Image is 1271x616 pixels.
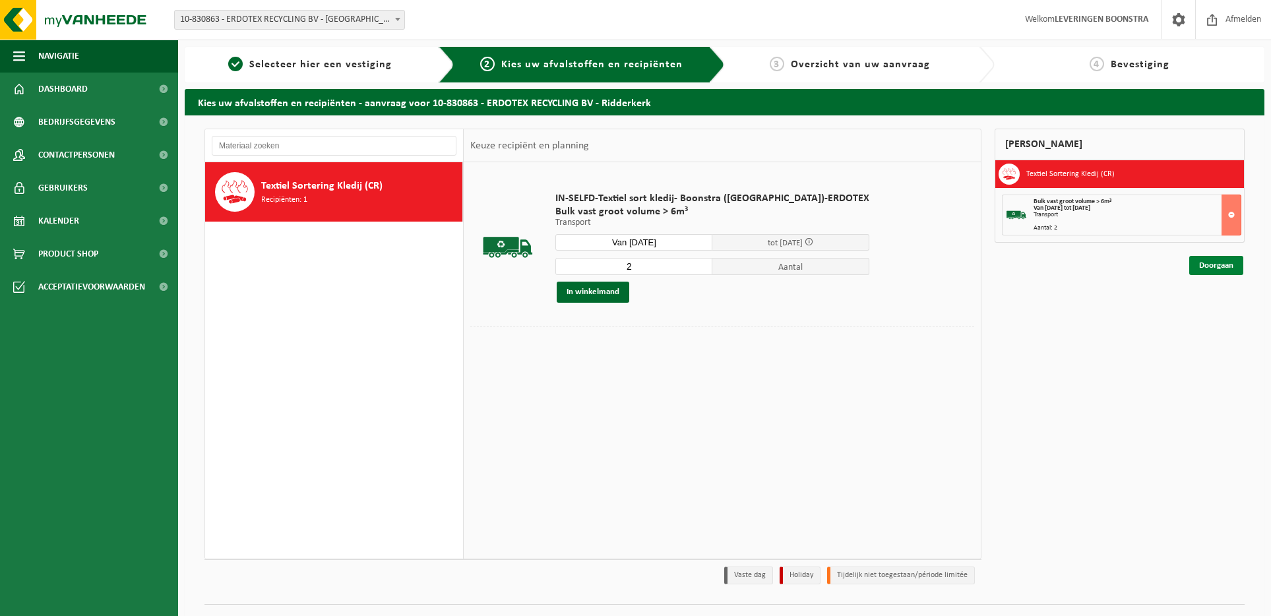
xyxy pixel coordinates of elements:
[249,59,392,70] span: Selecteer hier een vestiging
[555,192,869,205] span: IN-SELFD-Textiel sort kledij- Boonstra ([GEOGRAPHIC_DATA])-ERDOTEX
[38,270,145,303] span: Acceptatievoorwaarden
[1034,225,1241,231] div: Aantal: 2
[38,73,88,106] span: Dashboard
[712,258,869,275] span: Aantal
[1034,204,1090,212] strong: Van [DATE] tot [DATE]
[38,204,79,237] span: Kalender
[228,57,243,71] span: 1
[464,129,596,162] div: Keuze recipiënt en planning
[175,11,404,29] span: 10-830863 - ERDOTEX RECYCLING BV - Ridderkerk
[38,237,98,270] span: Product Shop
[1026,164,1115,185] h3: Textiel Sortering Kledij (CR)
[555,205,869,218] span: Bulk vast groot volume > 6m³
[38,40,79,73] span: Navigatie
[995,129,1245,160] div: [PERSON_NAME]
[205,162,463,222] button: Textiel Sortering Kledij (CR) Recipiënten: 1
[1111,59,1169,70] span: Bevestiging
[780,567,821,584] li: Holiday
[1090,57,1104,71] span: 4
[1055,15,1148,24] strong: LEVERINGEN BOONSTRA
[1189,256,1243,275] a: Doorgaan
[38,171,88,204] span: Gebruikers
[1034,198,1111,205] span: Bulk vast groot volume > 6m³
[38,106,115,139] span: Bedrijfsgegevens
[185,89,1264,115] h2: Kies uw afvalstoffen en recipiënten - aanvraag voor 10-830863 - ERDOTEX RECYCLING BV - Ridderkerk
[174,10,405,30] span: 10-830863 - ERDOTEX RECYCLING BV - Ridderkerk
[212,136,456,156] input: Materiaal zoeken
[480,57,495,71] span: 2
[191,57,428,73] a: 1Selecteer hier een vestiging
[555,234,712,251] input: Selecteer datum
[555,218,869,228] p: Transport
[724,567,773,584] li: Vaste dag
[768,239,803,247] span: tot [DATE]
[791,59,930,70] span: Overzicht van uw aanvraag
[501,59,683,70] span: Kies uw afvalstoffen en recipiënten
[827,567,975,584] li: Tijdelijk niet toegestaan/période limitée
[38,139,115,171] span: Contactpersonen
[261,178,383,194] span: Textiel Sortering Kledij (CR)
[261,194,307,206] span: Recipiënten: 1
[1034,212,1241,218] div: Transport
[557,282,629,303] button: In winkelmand
[770,57,784,71] span: 3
